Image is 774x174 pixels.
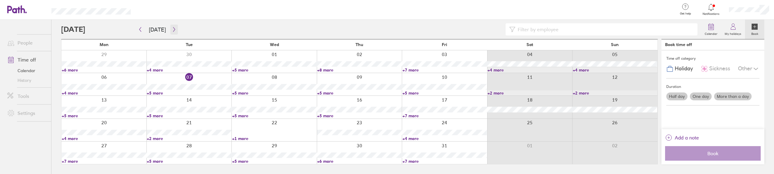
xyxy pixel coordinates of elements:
[144,25,171,35] button: [DATE]
[675,133,699,142] span: Add a note
[62,159,146,164] a: +7 more
[100,42,109,47] span: Mon
[402,90,487,96] a: +5 more
[186,42,193,47] span: Tue
[232,67,316,73] a: +5 more
[232,113,316,119] a: +5 more
[402,136,487,141] a: +4 more
[147,67,231,73] a: +4 more
[526,42,533,47] span: Sat
[62,90,146,96] a: +4 more
[701,30,721,36] label: Calendar
[147,90,231,96] a: +5 more
[62,113,146,119] a: +5 more
[442,42,447,47] span: Fri
[666,54,759,63] div: Time off category
[2,90,51,102] a: Tools
[487,90,572,96] a: +2 more
[669,151,756,156] span: Book
[676,12,695,15] span: Get help
[515,24,694,35] input: Filter by employee
[402,113,487,119] a: +7 more
[147,113,231,119] a: +5 more
[666,92,687,100] label: Half day
[748,30,762,36] label: Book
[675,65,693,72] span: Holiday
[701,3,721,16] a: Notifications
[666,82,759,91] div: Duration
[690,92,712,100] label: One day
[2,37,51,49] a: People
[745,20,764,39] a: Book
[665,133,699,142] button: Add a note
[2,66,51,75] a: Calendar
[573,67,657,73] a: +4 more
[2,107,51,119] a: Settings
[356,42,363,47] span: Thu
[317,67,402,73] a: +8 more
[317,90,402,96] a: +5 more
[62,136,146,141] a: +4 more
[573,90,657,96] a: +2 more
[701,20,721,39] a: Calendar
[721,20,745,39] a: My holidays
[709,65,730,72] span: Sickness
[738,63,759,75] div: Other
[2,75,51,85] a: History
[2,54,51,66] a: Time off
[721,30,745,36] label: My holidays
[714,92,752,100] label: More than a day
[402,67,487,73] a: +7 more
[232,136,316,141] a: +1 more
[487,67,572,73] a: +4 more
[611,42,619,47] span: Sun
[232,159,316,164] a: +5 more
[232,90,316,96] a: +5 more
[317,159,402,164] a: +6 more
[665,146,761,161] button: Book
[701,12,721,16] span: Notifications
[62,67,146,73] a: +6 more
[402,159,487,164] a: +7 more
[270,42,279,47] span: Wed
[147,136,231,141] a: +2 more
[317,113,402,119] a: +5 more
[665,42,692,47] div: Book time off
[147,159,231,164] a: +5 more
